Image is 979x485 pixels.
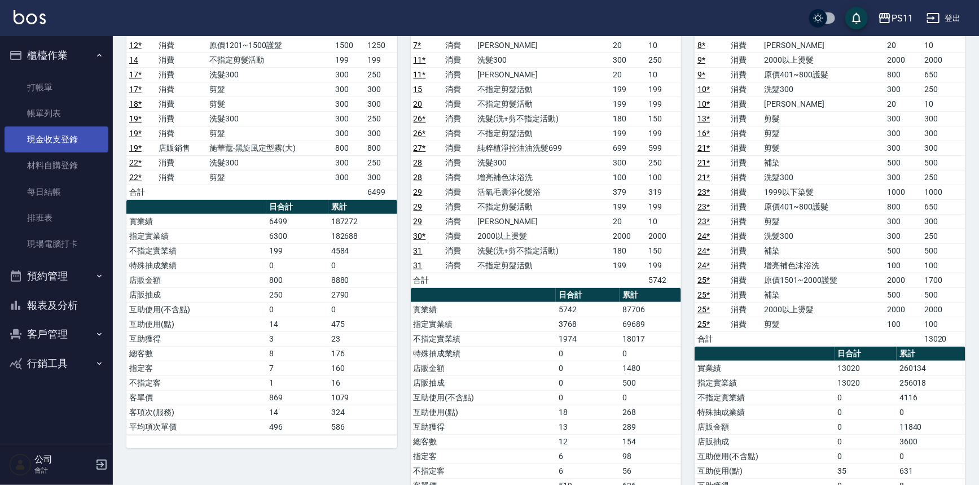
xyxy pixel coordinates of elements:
[556,390,620,405] td: 0
[885,199,921,214] td: 800
[762,287,885,302] td: 補染
[646,229,681,243] td: 2000
[921,67,965,82] td: 650
[921,53,965,67] td: 2000
[266,287,328,302] td: 250
[475,243,611,258] td: 洗髮(洗+剪不指定活動)
[266,243,328,258] td: 199
[475,229,611,243] td: 2000以上燙髮
[332,82,365,97] td: 300
[646,38,681,53] td: 10
[328,200,397,215] th: 累計
[646,97,681,111] td: 199
[411,331,556,346] td: 不指定實業績
[762,199,885,214] td: 原價401~800護髮
[156,111,207,126] td: 消費
[266,200,328,215] th: 日合計
[728,185,762,199] td: 消費
[728,38,762,53] td: 消費
[475,185,611,199] td: 活氧毛囊淨化髮浴
[475,155,611,170] td: 洗髮300
[646,185,681,199] td: 319
[328,361,397,375] td: 160
[411,302,556,317] td: 實業績
[762,258,885,273] td: 增亮補色沫浴洗
[885,185,921,199] td: 1000
[332,111,365,126] td: 300
[5,75,108,101] a: 打帳單
[266,214,328,229] td: 6499
[646,67,681,82] td: 10
[5,205,108,231] a: 排班表
[620,331,681,346] td: 18017
[207,53,332,67] td: 不指定剪髮活動
[332,97,365,111] td: 300
[556,302,620,317] td: 5742
[610,155,646,170] td: 300
[610,141,646,155] td: 699
[885,141,921,155] td: 300
[646,126,681,141] td: 199
[475,111,611,126] td: 洗髮(洗+剪不指定活動)
[728,317,762,331] td: 消費
[126,273,266,287] td: 店販金額
[126,287,266,302] td: 店販抽成
[266,375,328,390] td: 1
[443,229,475,243] td: 消費
[646,141,681,155] td: 599
[885,111,921,126] td: 300
[762,273,885,287] td: 原價1501~2000護髮
[156,141,207,155] td: 店販銷售
[365,185,397,199] td: 6499
[5,291,108,320] button: 報表及分析
[443,82,475,97] td: 消費
[695,361,835,375] td: 實業績
[443,126,475,141] td: 消費
[34,454,92,465] h5: 公司
[620,361,681,375] td: 1480
[921,273,965,287] td: 1700
[885,67,921,82] td: 800
[921,199,965,214] td: 650
[885,82,921,97] td: 300
[332,170,365,185] td: 300
[762,185,885,199] td: 1999以下染髮
[443,111,475,126] td: 消費
[414,187,423,196] a: 29
[156,82,207,97] td: 消費
[646,214,681,229] td: 10
[475,258,611,273] td: 不指定剪髮活動
[5,41,108,70] button: 櫃檯作業
[328,243,397,258] td: 4584
[5,320,108,349] button: 客戶管理
[475,67,611,82] td: [PERSON_NAME]
[266,302,328,317] td: 0
[156,155,207,170] td: 消費
[365,97,397,111] td: 300
[695,331,728,346] td: 合計
[556,346,620,361] td: 0
[365,155,397,170] td: 250
[365,53,397,67] td: 199
[921,287,965,302] td: 500
[414,217,423,226] a: 29
[610,199,646,214] td: 199
[411,361,556,375] td: 店販金額
[728,214,762,229] td: 消費
[414,158,423,167] a: 28
[328,317,397,331] td: 475
[129,55,138,64] a: 14
[126,361,266,375] td: 指定客
[921,331,965,346] td: 13020
[646,258,681,273] td: 199
[921,38,965,53] td: 10
[266,331,328,346] td: 3
[556,375,620,390] td: 0
[126,317,266,331] td: 互助使用(點)
[443,243,475,258] td: 消費
[126,185,156,199] td: 合計
[695,390,835,405] td: 不指定實業績
[328,331,397,346] td: 23
[443,258,475,273] td: 消費
[443,214,475,229] td: 消費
